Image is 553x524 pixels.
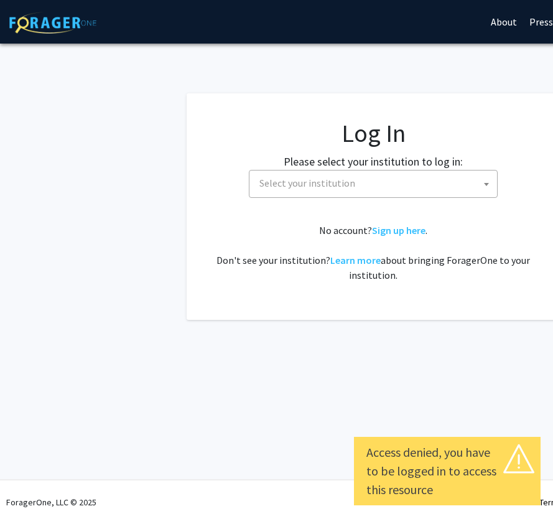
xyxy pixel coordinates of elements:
[284,153,463,170] label: Please select your institution to log in:
[259,177,355,189] span: Select your institution
[372,224,425,236] a: Sign up here
[249,170,498,198] span: Select your institution
[366,443,528,499] div: Access denied, you have to be logged in to access this resource
[254,171,497,196] span: Select your institution
[500,468,544,515] iframe: Chat
[211,223,535,283] div: No account? . Don't see your institution? about bringing ForagerOne to your institution.
[6,480,96,524] div: ForagerOne, LLC © 2025
[330,254,381,266] a: Learn more about bringing ForagerOne to your institution
[211,118,535,148] h1: Log In
[9,12,96,34] img: ForagerOne Logo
